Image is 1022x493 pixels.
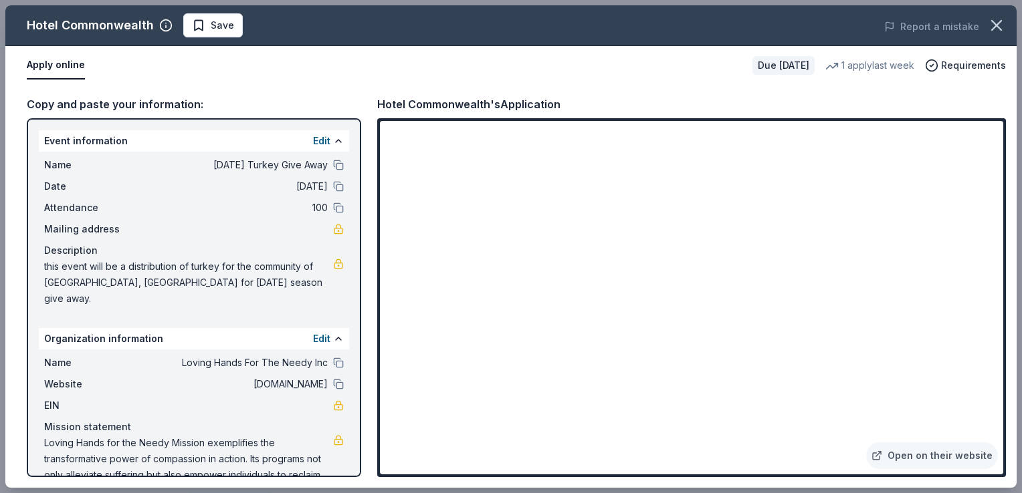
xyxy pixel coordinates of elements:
[884,19,979,35] button: Report a mistake
[313,331,330,347] button: Edit
[925,57,1006,73] button: Requirements
[825,57,914,73] div: 1 apply last week
[44,397,134,414] span: EIN
[44,242,344,259] div: Description
[44,221,134,237] span: Mailing address
[44,419,344,435] div: Mission statement
[27,96,361,113] div: Copy and paste your information:
[866,442,998,469] a: Open on their website
[44,435,333,483] span: Loving Hands for the Needy Mission exemplifies the transformative power of compassion in action. ...
[183,13,243,37] button: Save
[44,376,134,392] span: Website
[39,130,349,152] div: Event information
[134,157,328,173] span: [DATE] Turkey Give Away
[44,157,134,173] span: Name
[941,57,1006,73] span: Requirements
[44,355,134,371] span: Name
[134,355,328,371] span: Loving Hands For The Needy Inc
[134,376,328,392] span: [DOMAIN_NAME]
[27,51,85,79] button: Apply online
[44,259,333,307] span: this event will be a distribution of turkey for the community of [GEOGRAPHIC_DATA], [GEOGRAPHIC_D...
[44,178,134,194] span: Date
[39,328,349,349] div: Organization information
[377,96,560,113] div: Hotel Commonwealth's Application
[211,17,234,33] span: Save
[134,178,328,194] span: [DATE]
[134,200,328,216] span: 100
[313,133,330,149] button: Edit
[752,56,815,75] div: Due [DATE]
[44,200,134,216] span: Attendance
[27,15,154,36] div: Hotel Commonwealth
